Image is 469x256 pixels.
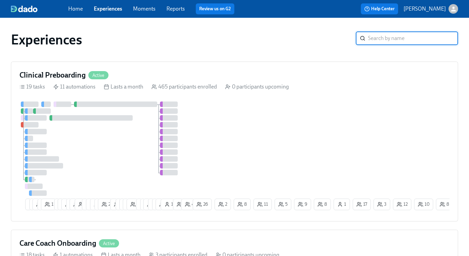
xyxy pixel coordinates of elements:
[173,199,190,210] button: 5
[136,199,152,210] button: 1
[234,199,251,210] button: 8
[90,201,101,208] span: 11
[41,199,59,210] button: 11
[161,199,177,210] button: 1
[275,199,291,210] button: 5
[70,199,88,210] button: 25
[278,201,288,208] span: 5
[127,199,146,210] button: 18
[82,199,100,210] button: 12
[65,201,76,208] span: 15
[318,201,327,208] span: 8
[116,199,132,210] button: 7
[36,201,48,208] span: 10
[88,73,108,78] span: Active
[11,62,458,221] a: Clinical PreboardingActive19 tasks 11 automations Lasts a month 465 participants enrolled 0 parti...
[404,4,458,14] button: [PERSON_NAME]
[73,201,85,208] span: 25
[164,201,173,208] span: 1
[61,199,80,210] button: 15
[166,5,185,12] a: Reports
[29,201,39,208] span: 9
[110,199,129,210] button: 10
[356,201,367,208] span: 17
[225,83,289,91] div: 0 participants upcoming
[440,201,449,208] span: 8
[114,201,126,208] span: 10
[181,199,198,210] button: 4
[151,83,217,91] div: 465 participants enrolled
[90,199,108,210] button: 12
[68,5,83,12] a: Home
[253,199,272,210] button: 11
[11,5,38,12] img: dado
[361,3,398,14] button: Help Center
[373,199,390,210] button: 3
[337,201,346,208] span: 1
[294,199,311,210] button: 9
[104,83,143,91] div: Lasts a month
[98,199,117,210] button: 26
[66,199,83,210] button: 6
[393,199,411,210] button: 12
[94,199,113,210] button: 17
[397,201,408,208] span: 12
[54,199,71,210] button: 7
[19,83,45,91] div: 19 tasks
[19,70,86,80] h4: Clinical Preboarding
[147,201,158,208] span: 11
[215,199,231,210] button: 2
[45,201,56,208] span: 11
[86,199,104,210] button: 11
[193,199,212,210] button: 26
[94,201,105,208] span: 12
[177,201,186,208] span: 5
[237,201,247,208] span: 8
[156,199,174,210] button: 14
[53,83,96,91] div: 11 automations
[377,201,386,208] span: 3
[130,201,142,208] span: 18
[353,199,371,210] button: 17
[418,201,429,208] span: 10
[218,201,227,208] span: 2
[11,31,82,48] h1: Experiences
[78,201,88,208] span: 3
[196,201,208,208] span: 26
[152,199,169,210] button: 8
[11,5,68,12] a: dado
[152,201,161,208] span: 8
[148,199,165,210] button: 8
[119,199,136,210] button: 6
[368,31,458,45] input: Search by name
[257,201,268,208] span: 11
[38,199,55,210] button: 6
[436,199,453,210] button: 8
[199,5,231,12] a: Review us on G2
[414,199,433,210] button: 10
[298,201,307,208] span: 9
[364,5,395,12] span: Help Center
[133,5,156,12] a: Moments
[196,3,234,14] button: Review us on G2
[32,199,52,210] button: 10
[123,199,142,210] button: 14
[334,199,350,210] button: 1
[314,199,331,210] button: 8
[75,199,91,210] button: 3
[140,199,157,210] button: 4
[99,241,119,246] span: Active
[404,5,446,13] p: [PERSON_NAME]
[19,238,96,248] h4: Care Coach Onboarding
[143,199,162,210] button: 11
[102,201,113,208] span: 26
[58,199,76,210] button: 17
[159,201,171,208] span: 14
[25,199,42,210] button: 9
[185,201,194,208] span: 4
[94,5,122,12] a: Experiences
[29,199,46,210] button: 9
[86,201,97,208] span: 12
